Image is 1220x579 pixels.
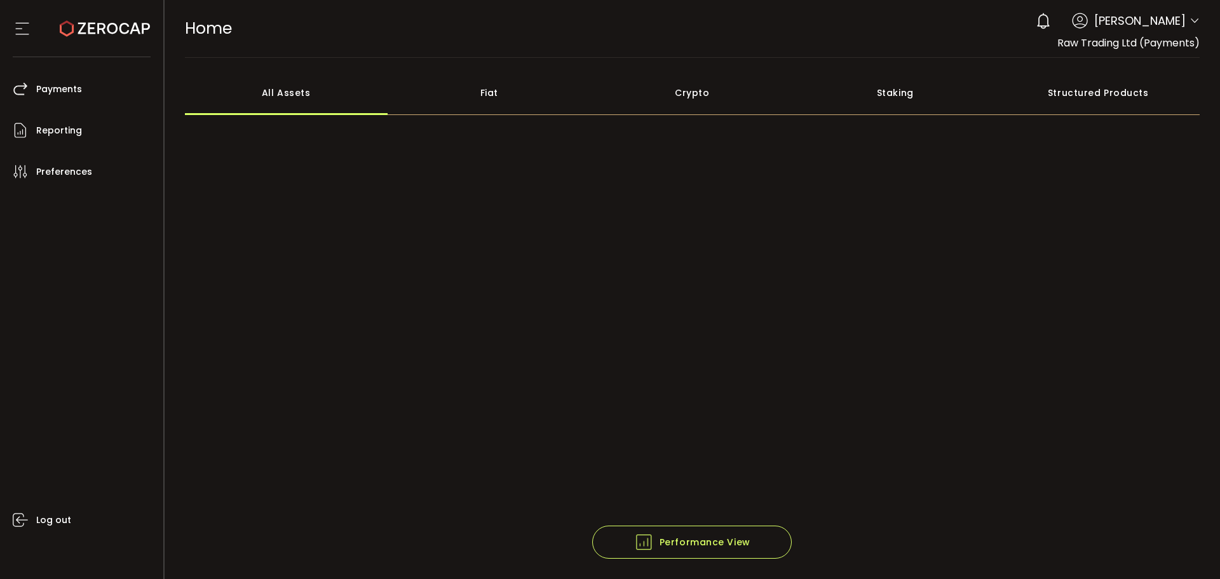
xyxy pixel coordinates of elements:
span: Performance View [634,533,750,552]
span: Reporting [36,121,82,140]
div: Staking [794,71,997,115]
button: Performance View [592,526,792,559]
span: Payments [36,80,82,99]
span: [PERSON_NAME] [1094,12,1186,29]
iframe: Chat Widget [1072,442,1220,579]
span: Raw Trading Ltd (Payments) [1057,36,1200,50]
span: Home [185,17,232,39]
div: All Assets [185,71,388,115]
div: Structured Products [997,71,1200,115]
div: Crypto [591,71,794,115]
span: Preferences [36,163,92,181]
span: Log out [36,511,71,529]
div: Fiat [388,71,591,115]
